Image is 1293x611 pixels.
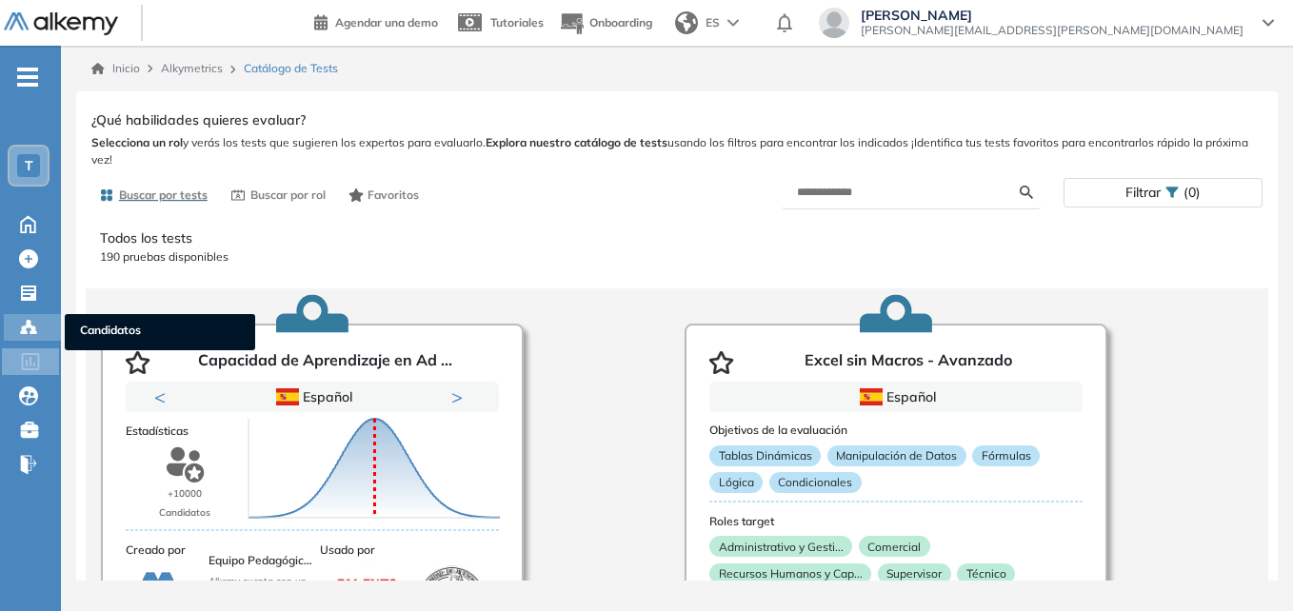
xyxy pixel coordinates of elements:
span: [PERSON_NAME][EMAIL_ADDRESS][PERSON_NAME][DOMAIN_NAME] [861,23,1243,38]
p: Técnico [957,563,1015,584]
div: Español [193,386,431,407]
p: Administrativo y Gesti... [709,536,852,557]
span: T [25,158,33,173]
p: +10000 [168,484,202,503]
p: Candidatos [159,503,210,522]
span: (0) [1184,179,1201,207]
span: ES [706,14,720,31]
span: y verás los tests que sugieren los expertos para evaluarlo. usando los filtros para encontrar los... [91,134,1263,168]
button: Buscar por rol [223,179,333,211]
button: Buscar por tests [91,179,215,211]
div: Español [777,386,1015,407]
a: Inicio [91,60,140,77]
a: Agendar una demo [314,10,438,32]
button: 1 [289,412,312,415]
span: [PERSON_NAME] [861,8,1243,23]
button: Onboarding [559,3,652,44]
span: Onboarding [589,15,652,30]
span: Candidatos [80,322,240,343]
i: - [17,75,38,79]
span: Filtrar [1125,179,1161,207]
img: ESP [860,388,883,405]
img: world [675,11,698,34]
p: Capacidad de Aprendizaje en Ad ... [198,351,452,374]
span: Agendar una demo [335,15,438,30]
p: Fórmulas [972,445,1040,466]
button: Previous [154,387,173,406]
p: Supervisor [878,563,951,584]
span: Favoritos [368,187,419,204]
img: arrow [727,19,739,27]
h3: Objetivos de la evaluación [709,424,1083,437]
b: Explora nuestro catálogo de tests [486,135,667,149]
p: Excel sin Macros - Avanzado [805,351,1012,374]
span: Tutoriales [490,15,544,30]
p: Tablas Dinámicas [709,445,821,466]
button: Favoritos [341,179,428,211]
p: Condicionales [769,472,862,493]
span: Alkymetrics [161,61,223,75]
h3: Equipo Pedagógico Alkemy [209,554,315,568]
span: Buscar por rol [250,187,326,204]
h3: Creado por [126,543,312,557]
p: Todos los tests [100,228,1254,248]
span: Catálogo de Tests [244,60,338,77]
p: Manipulación de Datos [827,445,966,466]
p: Lógica [709,472,763,493]
b: Selecciona un rol [91,135,183,149]
h3: Roles target [709,515,1083,528]
img: Logo [4,12,118,36]
span: Buscar por tests [119,187,208,204]
h3: Estadísticas [126,424,499,437]
button: 2 [320,412,335,415]
p: 190 pruebas disponibles [100,248,1254,266]
span: ¿Qué habilidades quieres evaluar? [91,110,306,130]
p: Comercial [859,536,930,557]
p: Recursos Humanos y Cap... [709,563,871,584]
